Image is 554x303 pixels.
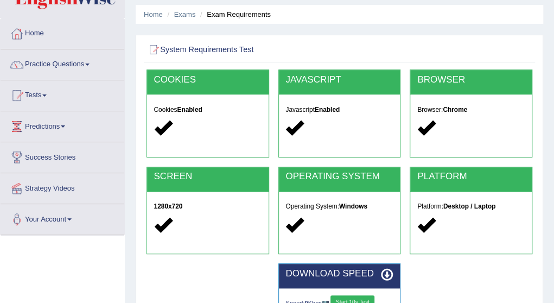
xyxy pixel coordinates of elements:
[1,204,124,231] a: Your Account
[154,203,182,210] strong: 1280x720
[1,173,124,200] a: Strategy Videos
[285,203,393,210] h5: Operating System:
[1,142,124,169] a: Success Stories
[443,203,495,210] strong: Desktop / Laptop
[198,9,271,20] li: Exam Requirements
[417,106,525,113] h5: Browser:
[417,203,525,210] h5: Platform:
[285,269,393,279] h2: DOWNLOAD SPEED
[285,75,393,85] h2: JAVASCRIPT
[154,75,261,85] h2: COOKIES
[417,172,525,182] h2: PLATFORM
[1,49,124,77] a: Practice Questions
[154,106,261,113] h5: Cookies
[285,172,393,182] h2: OPERATING SYSTEM
[443,106,467,113] strong: Chrome
[285,106,393,113] h5: Javascript
[1,111,124,138] a: Predictions
[417,75,525,85] h2: BROWSER
[154,172,261,182] h2: SCREEN
[315,106,340,113] strong: Enabled
[1,18,124,46] a: Home
[147,43,386,57] h2: System Requirements Test
[339,203,367,210] strong: Windows
[1,80,124,108] a: Tests
[174,10,196,18] a: Exams
[144,10,163,18] a: Home
[177,106,202,113] strong: Enabled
